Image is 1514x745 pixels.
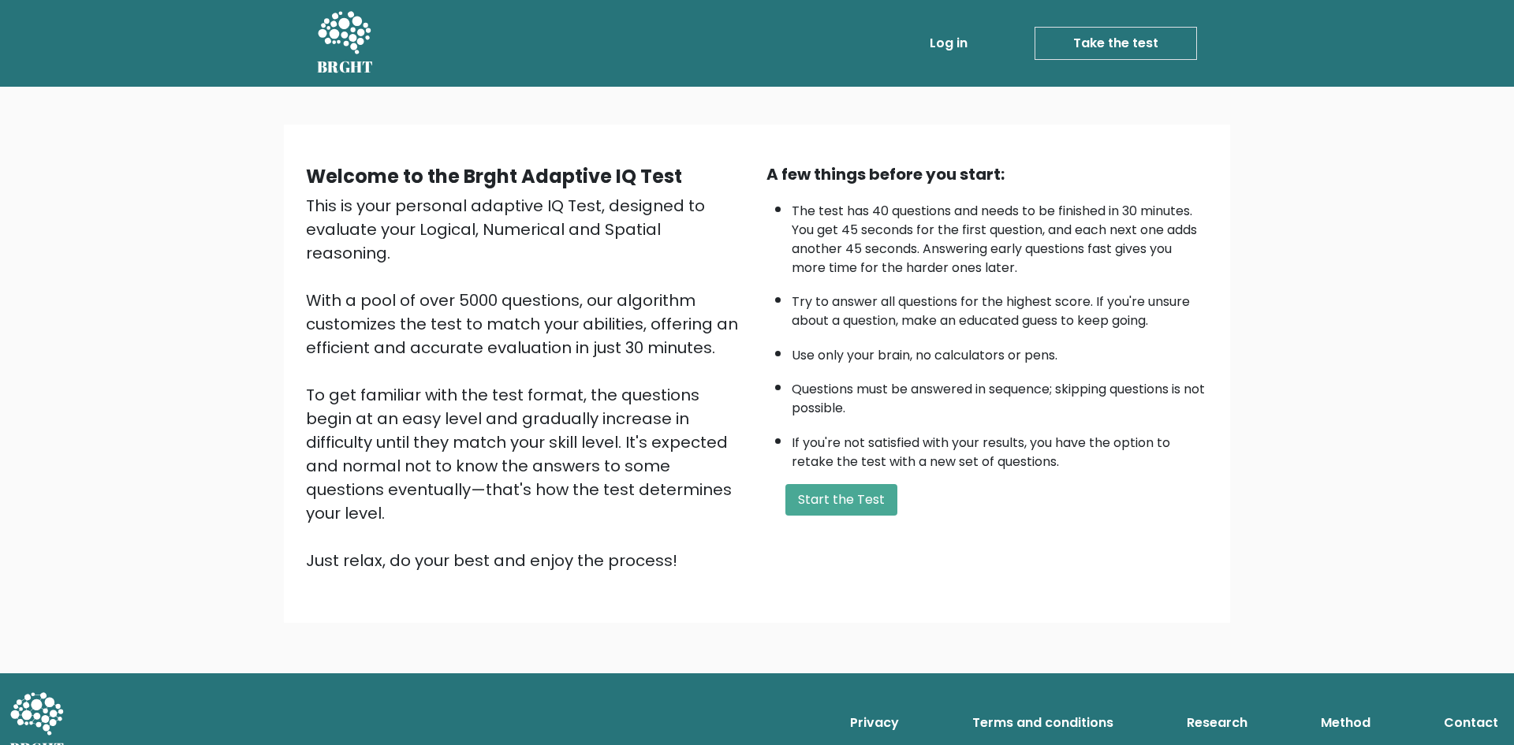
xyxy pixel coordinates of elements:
[966,707,1120,739] a: Terms and conditions
[792,338,1208,365] li: Use only your brain, no calculators or pens.
[306,194,748,572] div: This is your personal adaptive IQ Test, designed to evaluate your Logical, Numerical and Spatial ...
[1035,27,1197,60] a: Take the test
[1438,707,1505,739] a: Contact
[1314,707,1377,739] a: Method
[306,163,682,189] b: Welcome to the Brght Adaptive IQ Test
[317,58,374,76] h5: BRGHT
[785,484,897,516] button: Start the Test
[766,162,1208,186] div: A few things before you start:
[1180,707,1254,739] a: Research
[844,707,905,739] a: Privacy
[792,426,1208,471] li: If you're not satisfied with your results, you have the option to retake the test with a new set ...
[317,6,374,80] a: BRGHT
[792,372,1208,418] li: Questions must be answered in sequence; skipping questions is not possible.
[792,194,1208,278] li: The test has 40 questions and needs to be finished in 30 minutes. You get 45 seconds for the firs...
[792,285,1208,330] li: Try to answer all questions for the highest score. If you're unsure about a question, make an edu...
[923,28,974,59] a: Log in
